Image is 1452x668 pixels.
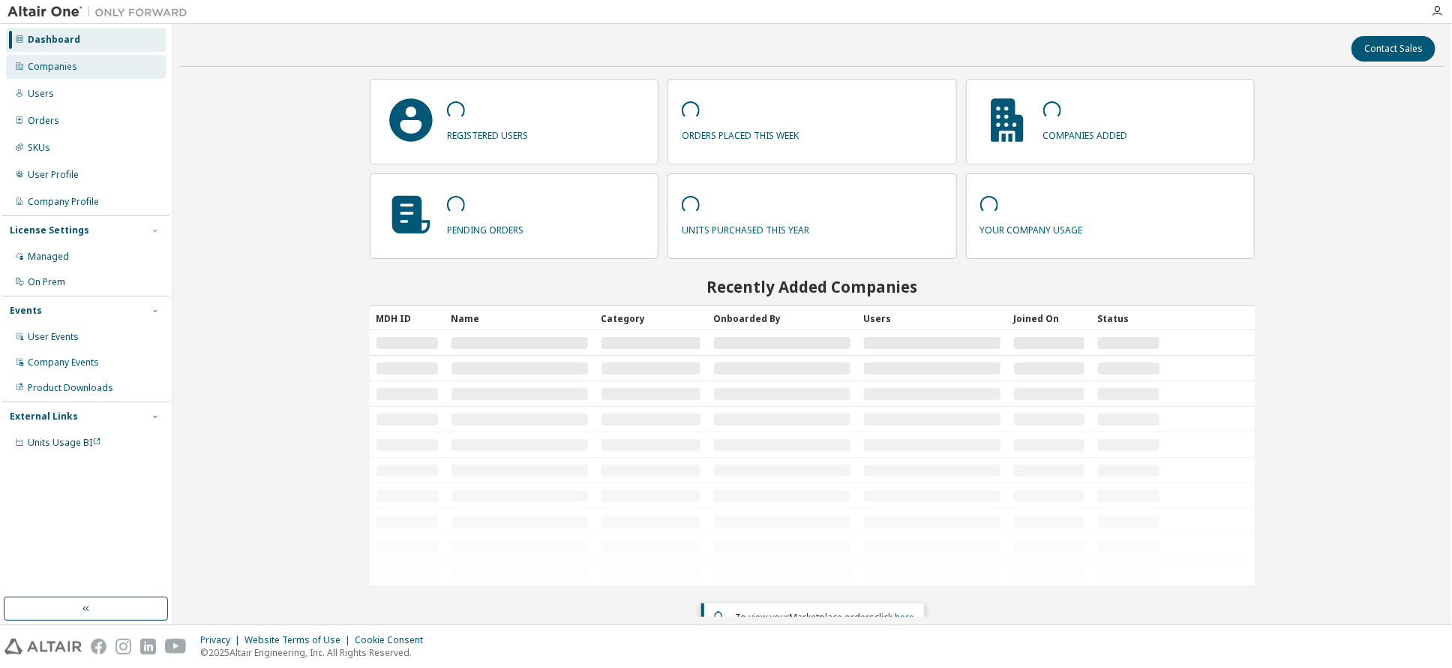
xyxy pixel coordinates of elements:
[10,305,42,317] div: Events
[1043,125,1128,142] p: companies added
[736,611,915,624] span: To view your click
[28,169,79,181] div: User Profile
[895,611,915,624] a: here
[28,61,77,73] div: Companies
[980,219,1083,236] p: your company usage
[713,306,851,330] div: Onboarded By
[200,646,432,659] p: © 2025 Altair Engineering, Inc. All Rights Reserved.
[140,639,156,654] img: linkedin.svg
[451,306,589,330] div: Name
[355,634,432,646] div: Cookie Consent
[10,224,89,236] div: License Settings
[10,411,78,423] div: External Links
[28,436,101,449] span: Units Usage BI
[4,639,82,654] img: altair_logo.svg
[28,251,69,263] div: Managed
[28,276,65,288] div: On Prem
[7,5,195,20] img: Altair One
[28,331,79,343] div: User Events
[200,634,244,646] div: Privacy
[115,639,131,654] img: instagram.svg
[1351,36,1435,62] button: Contact Sales
[28,357,99,369] div: Company Events
[863,306,1001,330] div: Users
[601,306,701,330] div: Category
[28,382,113,394] div: Product Downloads
[376,306,439,330] div: MDH ID
[447,219,523,236] p: pending orders
[1013,306,1085,330] div: Joined On
[91,639,106,654] img: facebook.svg
[244,634,355,646] div: Website Terms of Use
[682,125,799,142] p: orders placed this week
[28,88,54,100] div: Users
[28,34,80,46] div: Dashboard
[28,196,99,208] div: Company Profile
[790,611,875,624] em: Marketplace orders
[28,142,50,154] div: SKUs
[370,277,1255,296] h2: Recently Added Companies
[682,219,809,236] p: units purchased this year
[447,125,528,142] p: registered users
[165,639,187,654] img: youtube.svg
[28,115,59,127] div: Orders
[1097,306,1160,330] div: Status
